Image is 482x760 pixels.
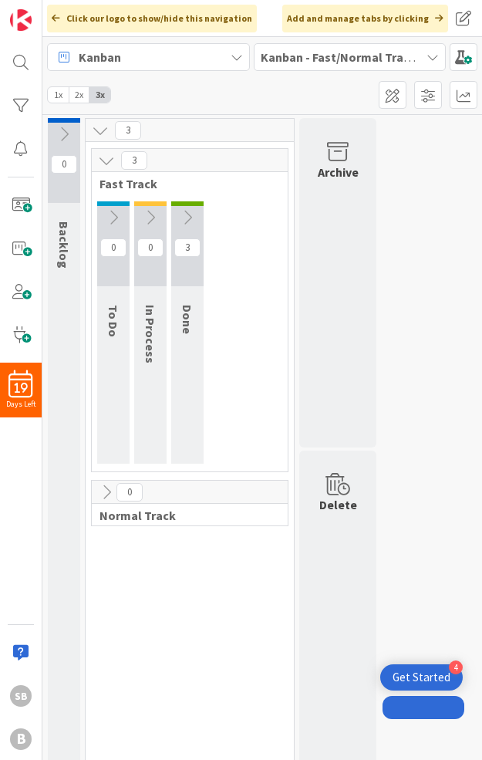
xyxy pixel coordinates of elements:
[449,660,463,674] div: 4
[116,483,143,502] span: 0
[380,664,463,691] div: Open Get Started checklist, remaining modules: 4
[79,48,121,66] span: Kanban
[319,495,357,514] div: Delete
[318,163,359,181] div: Archive
[174,238,201,257] span: 3
[51,155,77,174] span: 0
[69,87,89,103] span: 2x
[89,87,110,103] span: 3x
[282,5,448,32] div: Add and manage tabs by clicking
[121,151,147,170] span: 3
[10,728,32,750] div: B
[393,670,450,685] div: Get Started
[10,685,32,707] div: SB
[56,221,72,269] span: Backlog
[15,383,28,394] span: 19
[10,9,32,31] img: Visit kanbanzone.com
[99,508,268,523] span: Normal Track
[99,176,268,191] span: Fast Track
[143,305,158,363] span: In Process
[115,121,141,140] span: 3
[180,305,195,334] span: Done
[48,87,69,103] span: 1x
[137,238,163,257] span: 0
[47,5,257,32] div: Click our logo to show/hide this navigation
[106,305,121,337] span: To Do
[261,49,423,65] b: Kanban - Fast/Normal Tracks
[100,238,126,257] span: 0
